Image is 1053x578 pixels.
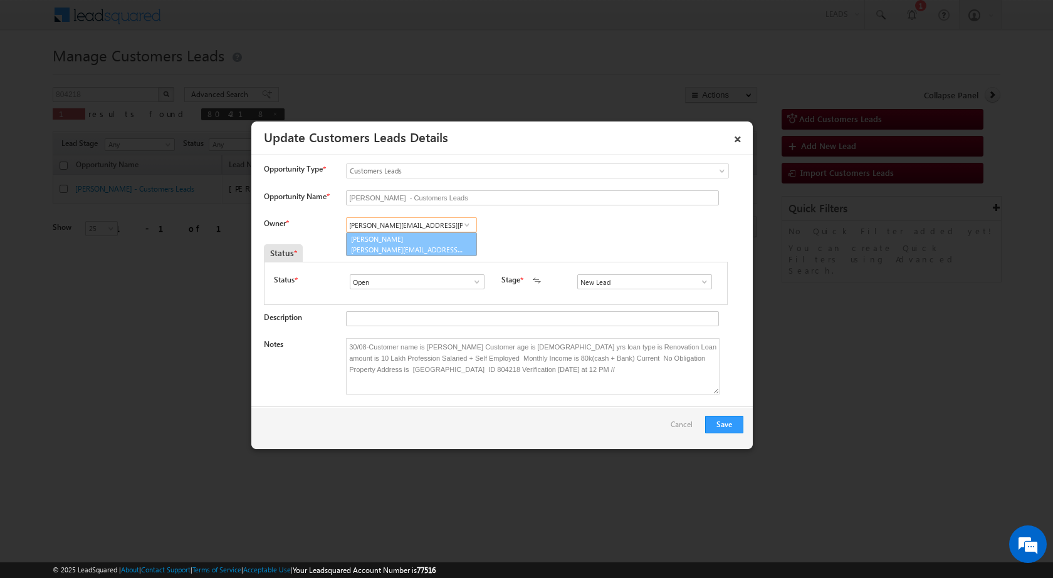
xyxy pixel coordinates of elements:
[346,217,477,232] input: Type to Search
[727,126,748,148] a: ×
[264,312,302,322] label: Description
[264,192,329,201] label: Opportunity Name
[264,163,323,175] span: Opportunity Type
[274,274,295,286] label: Status
[693,276,709,288] a: Show All Items
[121,565,139,574] a: About
[346,163,729,178] a: Customers Leads
[141,565,191,574] a: Contact Support
[501,274,520,286] label: Stage
[671,416,699,440] a: Cancel
[346,232,477,256] a: [PERSON_NAME]
[53,564,436,576] span: © 2025 LeadSquared | | | | |
[264,339,283,349] label: Notes
[264,128,448,145] a: Update Customers Leads Details
[264,219,288,228] label: Owner
[347,165,678,177] span: Customers Leads
[459,219,474,231] a: Show All Items
[243,565,291,574] a: Acceptable Use
[264,244,303,262] div: Status
[192,565,241,574] a: Terms of Service
[206,6,236,36] div: Minimize live chat window
[417,565,436,575] span: 77516
[16,116,229,375] textarea: Type your message and hit 'Enter'
[65,66,211,82] div: Chat with us now
[705,416,743,433] button: Save
[170,386,228,403] em: Start Chat
[466,276,481,288] a: Show All Items
[351,245,464,254] span: [PERSON_NAME][EMAIL_ADDRESS][PERSON_NAME][DOMAIN_NAME]
[577,274,712,289] input: Type to Search
[21,66,53,82] img: d_60004797649_company_0_60004797649
[293,565,436,575] span: Your Leadsquared Account Number is
[350,274,485,289] input: Type to Search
